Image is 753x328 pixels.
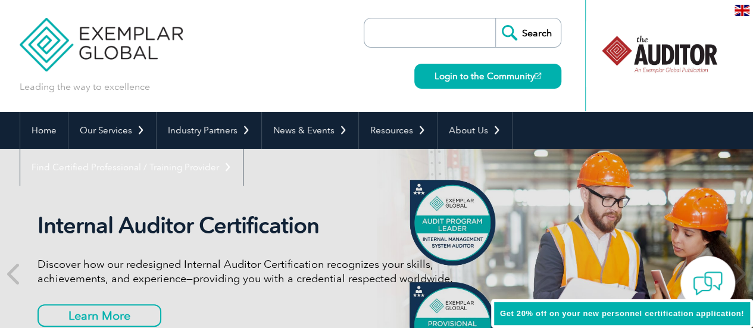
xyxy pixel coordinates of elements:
[20,112,68,149] a: Home
[262,112,358,149] a: News & Events
[414,64,561,89] a: Login to the Community
[495,18,561,47] input: Search
[438,112,512,149] a: About Us
[20,80,150,93] p: Leading the way to excellence
[535,73,541,79] img: open_square.png
[38,257,484,286] p: Discover how our redesigned Internal Auditor Certification recognizes your skills, achievements, ...
[500,309,744,318] span: Get 20% off on your new personnel certification application!
[20,149,243,186] a: Find Certified Professional / Training Provider
[38,304,161,327] a: Learn More
[68,112,156,149] a: Our Services
[157,112,261,149] a: Industry Partners
[359,112,437,149] a: Resources
[38,212,484,239] h2: Internal Auditor Certification
[693,268,723,298] img: contact-chat.png
[735,5,749,16] img: en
